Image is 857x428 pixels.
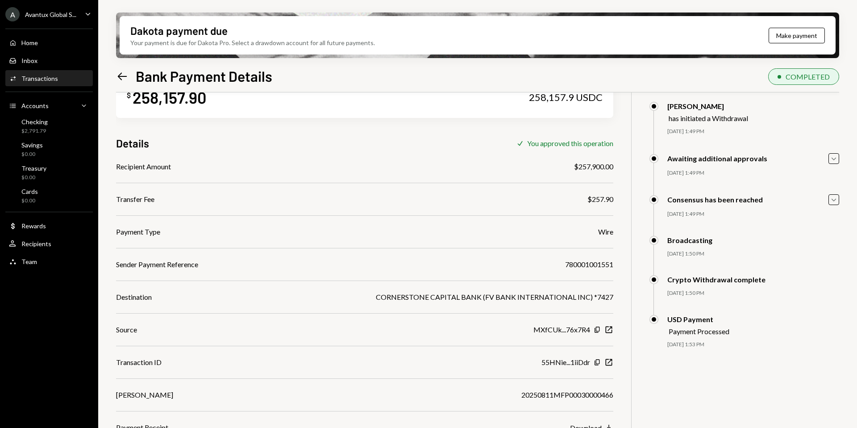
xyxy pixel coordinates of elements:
div: $0.00 [21,151,43,158]
div: [DATE] 1:49 PM [667,128,839,135]
a: Team [5,253,93,269]
div: [PERSON_NAME] [667,102,748,110]
div: $ [127,91,131,100]
a: Transactions [5,70,93,86]
div: has initiated a Withdrawal [669,114,748,122]
div: A [5,7,20,21]
div: [DATE] 1:49 PM [667,169,839,177]
div: Sender Payment Reference [116,259,198,270]
a: Savings$0.00 [5,138,93,160]
div: $257.90 [587,194,613,205]
div: 258,157.90 [133,87,206,107]
a: Rewards [5,218,93,234]
div: Checking [21,118,48,126]
div: 258,157.9 USDC [529,91,603,104]
div: Rewards [21,222,46,230]
div: 55HNie...1iiDdr [541,357,590,368]
div: USD Payment [667,315,729,323]
h3: Details [116,136,149,151]
div: Wire [598,227,613,237]
div: COMPLETED [786,72,830,81]
div: CORNERSTONE CAPITAL BANK (FV BANK INTERNATIONAL INC) *7427 [376,292,613,302]
h1: Bank Payment Details [136,67,272,85]
a: Treasury$0.00 [5,162,93,183]
div: Team [21,258,37,265]
div: Transaction ID [116,357,162,368]
div: Accounts [21,102,49,109]
div: Dakota payment due [130,23,228,38]
div: Home [21,39,38,46]
div: [DATE] 1:50 PM [667,250,839,258]
div: Broadcasting [667,236,712,244]
div: $0.00 [21,197,38,205]
a: Home [5,34,93,50]
div: Destination [116,292,152,302]
div: Transfer Fee [116,194,154,205]
div: 20250811MFP00030000466 [521,390,613,400]
div: Treasury [21,164,46,172]
div: $2,791.79 [21,127,48,135]
div: Recipient Amount [116,161,171,172]
div: MXfCUk...76x7R4 [533,324,590,335]
a: Checking$2,791.79 [5,115,93,137]
div: Recipients [21,240,51,248]
div: Crypto Withdrawal complete [667,275,765,284]
a: Recipients [5,235,93,252]
div: Cards [21,188,38,195]
div: 780001001551 [565,259,613,270]
div: Awaiting additional approvals [667,154,767,163]
a: Cards$0.00 [5,185,93,206]
div: You approved this operation [527,139,613,147]
div: Consensus has been reached [667,195,763,204]
div: [PERSON_NAME] [116,390,173,400]
a: Accounts [5,97,93,113]
div: Source [116,324,137,335]
button: Make payment [769,28,825,43]
div: Inbox [21,57,37,64]
div: Payment Processed [669,327,729,336]
div: [DATE] 1:53 PM [667,341,839,348]
div: Transactions [21,75,58,82]
div: $257,900.00 [574,161,613,172]
div: Your payment is due for Dakota Pro. Select a drawdown account for all future payments. [130,38,375,47]
div: [DATE] 1:49 PM [667,210,839,218]
div: [DATE] 1:50 PM [667,290,839,297]
div: Savings [21,141,43,149]
div: $0.00 [21,174,46,181]
div: Payment Type [116,227,160,237]
div: Avantux Global S... [25,11,76,18]
a: Inbox [5,52,93,68]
